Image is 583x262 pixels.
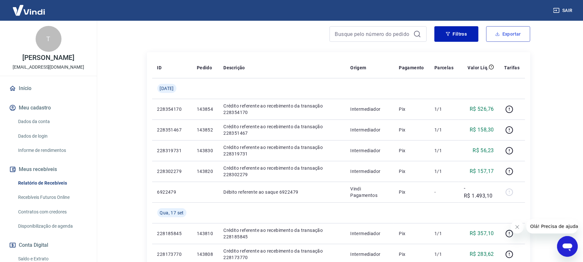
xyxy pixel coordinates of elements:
[16,177,89,190] a: Relatório de Recebíveis
[157,230,186,237] p: 228185845
[8,0,50,20] img: Vindi
[157,189,186,195] p: 6922479
[470,230,494,237] p: R$ 357,10
[223,227,340,240] p: Crédito referente ao recebimento da transação 228185845
[36,26,62,52] div: T
[511,221,524,234] iframe: Fechar mensagem
[470,105,494,113] p: R$ 526,76
[223,144,340,157] p: Crédito referente ao recebimento da transação 228319731
[16,130,89,143] a: Dados de login
[399,147,424,154] p: Pix
[223,248,340,261] p: Crédito referente ao recebimento da transação 228173770
[399,127,424,133] p: Pix
[223,64,245,71] p: Descrição
[473,147,494,154] p: R$ 56,23
[335,29,411,39] input: Busque pelo número do pedido
[434,127,454,133] p: 1/1
[223,103,340,116] p: Crédito referente ao recebimento da transação 228354170
[350,106,388,112] p: Intermediador
[197,251,213,257] p: 143808
[434,189,454,195] p: -
[157,251,186,257] p: 228173770
[350,168,388,175] p: Intermediador
[399,251,424,257] p: Pix
[223,189,340,195] p: Débito referente ao saque 6922479
[197,106,213,112] p: 143854
[350,230,388,237] p: Intermediador
[223,165,340,178] p: Crédito referente ao recebimento da transação 228302279
[157,64,162,71] p: ID
[399,168,424,175] p: Pix
[434,147,454,154] p: 1/1
[350,186,388,199] p: Vindi Pagamentos
[470,167,494,175] p: R$ 157,17
[399,106,424,112] p: Pix
[160,210,184,216] span: Qua, 17 set
[434,26,478,42] button: Filtros
[552,5,575,17] button: Sair
[22,54,74,61] p: [PERSON_NAME]
[434,106,454,112] p: 1/1
[8,238,89,252] button: Conta Digital
[13,64,84,71] p: [EMAIL_ADDRESS][DOMAIN_NAME]
[16,191,89,204] a: Recebíveis Futuros Online
[8,162,89,177] button: Meus recebíveis
[464,184,494,200] p: -R$ 1.493,10
[197,147,213,154] p: 143830
[223,123,340,136] p: Crédito referente ao recebimento da transação 228351467
[16,115,89,128] a: Dados da conta
[526,219,578,234] iframe: Mensagem da empresa
[504,64,520,71] p: Tarifas
[4,5,54,10] span: Olá! Precisa de ajuda?
[197,64,212,71] p: Pedido
[486,26,530,42] button: Exportar
[8,81,89,96] a: Início
[434,251,454,257] p: 1/1
[350,64,366,71] p: Origem
[157,147,186,154] p: 228319731
[434,168,454,175] p: 1/1
[16,144,89,157] a: Informe de rendimentos
[8,101,89,115] button: Meu cadastro
[434,64,454,71] p: Parcelas
[16,220,89,233] a: Disponibilização de agenda
[197,127,213,133] p: 143852
[470,250,494,258] p: R$ 283,62
[160,85,174,92] span: [DATE]
[399,189,424,195] p: Pix
[157,168,186,175] p: 228302279
[434,230,454,237] p: 1/1
[16,205,89,219] a: Contratos com credores
[470,126,494,134] p: R$ 158,30
[197,168,213,175] p: 143820
[350,127,388,133] p: Intermediador
[399,230,424,237] p: Pix
[399,64,424,71] p: Pagamento
[350,147,388,154] p: Intermediador
[557,236,578,257] iframe: Botão para abrir a janela de mensagens
[350,251,388,257] p: Intermediador
[468,64,489,71] p: Valor Líq.
[197,230,213,237] p: 143810
[157,127,186,133] p: 228351467
[157,106,186,112] p: 228354170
